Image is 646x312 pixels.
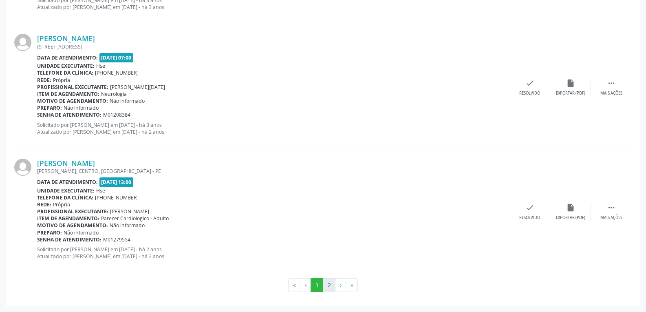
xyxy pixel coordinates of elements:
[525,79,534,88] i: check
[37,208,108,215] b: Profissional executante:
[37,187,95,194] b: Unidade executante:
[64,229,99,236] span: Não informado
[600,215,622,221] div: Mais ações
[323,278,335,292] button: Go to page 2
[103,236,130,243] span: M01279554
[37,91,99,97] b: Item de agendamento:
[37,69,93,76] b: Telefone da clínica:
[95,194,139,201] span: [PHONE_NUMBER]
[95,69,139,76] span: [PHONE_NUMBER]
[53,77,70,84] span: Própria
[37,201,51,208] b: Rede:
[37,229,62,236] b: Preparo:
[37,54,98,61] b: Data de atendimento:
[37,122,509,135] p: Solicitado por [PERSON_NAME] em [DATE] - há 3 anos Atualizado por [PERSON_NAME] em [DATE] - há 2 ...
[37,215,99,222] b: Item de agendamento:
[96,187,105,194] span: Hse
[37,111,101,118] b: Senha de atendimento:
[103,111,130,118] span: M01208384
[607,203,616,212] i: 
[37,168,509,175] div: [PERSON_NAME], CENTRO, [GEOGRAPHIC_DATA] - PE
[37,97,108,104] b: Motivo de agendamento:
[37,246,509,260] p: Solicitado por [PERSON_NAME] em [DATE] - há 2 anos Atualizado por [PERSON_NAME] em [DATE] - há 2 ...
[519,215,540,221] div: Resolvido
[519,91,540,96] div: Resolvido
[14,278,632,292] ul: Pagination
[311,278,323,292] button: Go to page 1
[37,194,93,201] b: Telefone da clínica:
[64,104,99,111] span: Não informado
[37,222,108,229] b: Motivo de agendamento:
[14,34,31,51] img: img
[525,203,534,212] i: check
[556,91,585,96] div: Exportar (PDF)
[566,203,575,212] i: insert_drive_file
[37,104,62,111] b: Preparo:
[37,84,108,91] b: Profissional executante:
[110,222,145,229] span: Não informado
[37,179,98,186] b: Data de atendimento:
[110,84,165,91] span: [PERSON_NAME][DATE]
[110,208,149,215] span: [PERSON_NAME]
[37,159,95,168] a: [PERSON_NAME]
[96,62,105,69] span: Hse
[101,215,169,222] span: Parecer Cardiologico - Adulto
[14,159,31,176] img: img
[99,177,134,187] span: [DATE] 13:00
[37,62,95,69] b: Unidade executante:
[37,236,101,243] b: Senha de atendimento:
[607,79,616,88] i: 
[37,34,95,43] a: [PERSON_NAME]
[37,43,509,50] div: [STREET_ADDRESS]
[101,91,127,97] span: Neurologia
[37,77,51,84] b: Rede:
[53,201,70,208] span: Própria
[566,79,575,88] i: insert_drive_file
[346,278,358,292] button: Go to last page
[99,53,134,62] span: [DATE] 07:00
[600,91,622,96] div: Mais ações
[556,215,585,221] div: Exportar (PDF)
[335,278,346,292] button: Go to next page
[110,97,145,104] span: Não informado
